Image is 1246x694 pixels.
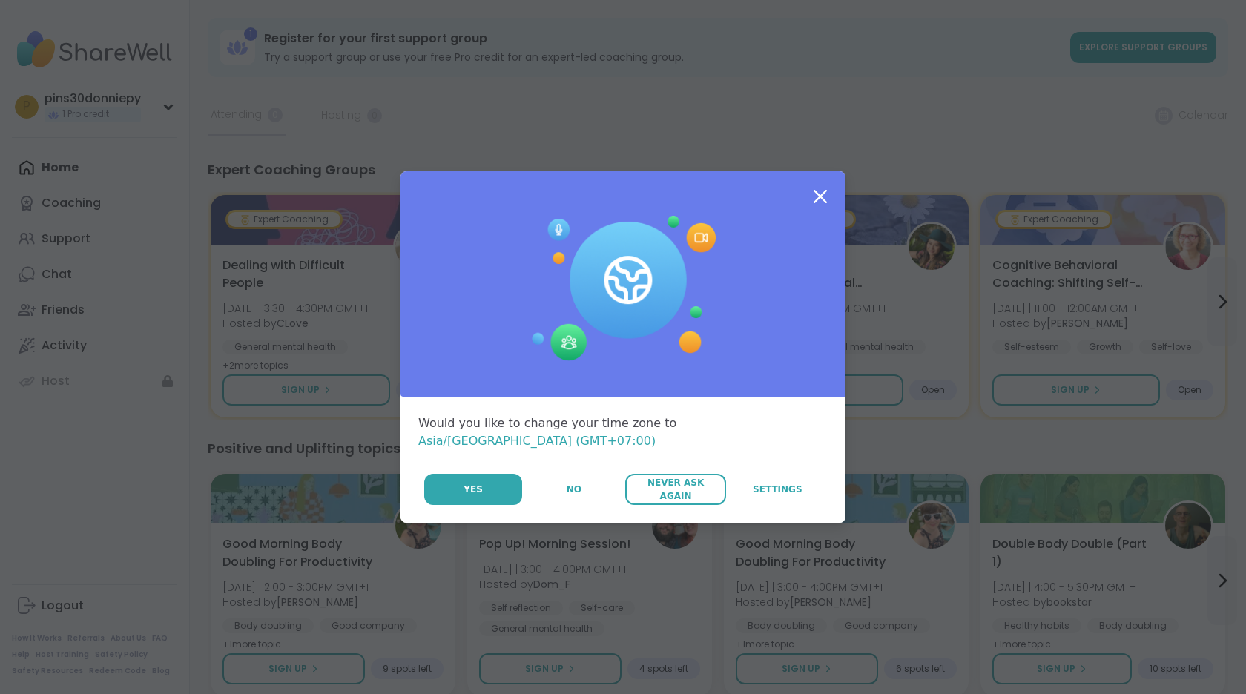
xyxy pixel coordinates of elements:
[530,216,716,361] img: Session Experience
[524,474,624,505] button: No
[753,483,802,496] span: Settings
[633,476,718,503] span: Never Ask Again
[728,474,828,505] a: Settings
[418,434,656,448] span: Asia/[GEOGRAPHIC_DATA] (GMT+07:00)
[418,414,828,450] div: Would you like to change your time zone to
[567,483,581,496] span: No
[424,474,522,505] button: Yes
[464,483,483,496] span: Yes
[625,474,725,505] button: Never Ask Again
